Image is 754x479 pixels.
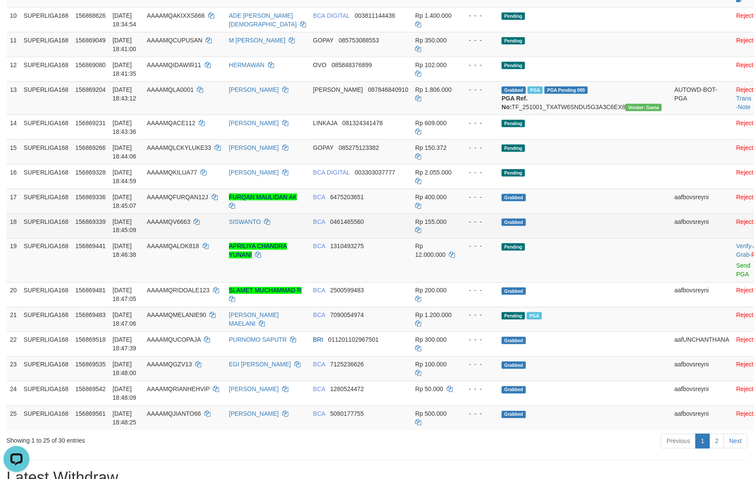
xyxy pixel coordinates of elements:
[416,120,447,126] span: Rp 609.000
[498,81,671,115] td: TF_251001_TXATW6SNDU5G3A3C6EX8
[313,194,325,201] span: BCA
[696,434,710,449] a: 1
[736,411,754,418] a: Reject
[20,115,72,139] td: SUPERLIGA168
[330,312,364,319] span: Copy 7090054974 to clipboard
[502,194,526,201] span: Grabbed
[313,287,325,294] span: BCA
[502,169,525,177] span: Pending
[736,262,751,278] a: Send PGA
[229,61,264,68] a: HERMAWAN
[671,356,733,381] td: aafbovsreyni
[20,164,72,189] td: SUPERLIGA168
[147,243,199,250] span: AAAAMQALOK818
[113,12,136,28] span: [DATE] 18:34:54
[313,12,350,19] span: BCA DIGITAL
[75,169,106,176] span: 156869328
[113,243,136,259] span: [DATE] 18:46:38
[355,12,395,19] span: Copy 003811144436 to clipboard
[147,12,205,19] span: AAAAMQAKIXXS666
[147,287,209,294] span: AAAAMQRIDOALE123
[3,3,29,29] button: Open LiveChat chat widget
[20,189,72,214] td: SUPERLIGA168
[6,164,20,189] td: 16
[462,168,495,177] div: - - -
[671,381,733,406] td: aafbovsreyni
[147,86,193,93] span: AAAAMQLA0001
[20,139,72,164] td: SUPERLIGA168
[75,386,106,393] span: 156869542
[502,288,526,295] span: Grabbed
[416,287,447,294] span: Rp 200.000
[229,194,297,201] a: FURQAN MAULIDAN AK
[462,61,495,69] div: - - -
[462,242,495,251] div: - - -
[229,37,286,44] a: M [PERSON_NAME]
[20,356,72,381] td: SUPERLIGA168
[6,307,20,332] td: 21
[75,287,106,294] span: 156869481
[75,312,106,319] span: 156869483
[75,120,106,126] span: 156869231
[661,434,696,449] a: Previous
[527,312,542,320] span: Marked by aafsoycanthlai
[462,193,495,201] div: - - -
[671,189,733,214] td: aafbovsreyni
[462,85,495,94] div: - - -
[313,37,333,44] span: GOPAY
[6,214,20,238] td: 18
[416,169,452,176] span: Rp 2.055.000
[6,381,20,406] td: 24
[338,37,379,44] span: Copy 085753088553 to clipboard
[462,410,495,418] div: - - -
[736,169,754,176] a: Reject
[113,287,136,303] span: [DATE] 18:47:05
[416,337,447,343] span: Rp 300.000
[147,169,197,176] span: AAAAMQKILUA77
[313,411,325,418] span: BCA
[416,12,452,19] span: Rp 1.400.000
[368,86,408,93] span: Copy 087846840910 to clipboard
[113,361,136,377] span: [DATE] 18:48:00
[502,120,525,127] span: Pending
[20,57,72,81] td: SUPERLIGA168
[313,120,337,126] span: LINKAJA
[724,434,748,449] a: Next
[313,169,350,176] span: BCA DIGITAL
[502,243,525,251] span: Pending
[330,411,364,418] span: Copy 5090177755 to clipboard
[75,337,106,343] span: 156869518
[113,37,136,52] span: [DATE] 18:41:00
[6,139,20,164] td: 15
[416,37,447,44] span: Rp 350.000
[6,433,308,445] div: Showing 1 to 25 of 30 entries
[229,312,279,327] a: [PERSON_NAME] MAELANI
[113,312,136,327] span: [DATE] 18:47:06
[75,61,106,68] span: 156869080
[6,406,20,430] td: 25
[229,12,297,28] a: ADE [PERSON_NAME][DEMOGRAPHIC_DATA]
[313,61,326,68] span: OVO
[20,381,72,406] td: SUPERLIGA168
[75,411,106,418] span: 156869561
[229,86,279,93] a: [PERSON_NAME]
[147,37,202,44] span: AAAAMQCUPUSAN
[113,169,136,184] span: [DATE] 18:44:59
[736,12,754,19] a: Reject
[330,218,364,225] span: Copy 0461465560 to clipboard
[75,37,106,44] span: 156869049
[147,218,190,225] span: AAAAMQV6663
[736,37,754,44] a: Reject
[113,144,136,160] span: [DATE] 18:44:06
[147,386,209,393] span: AAAAMQRIANHEHVIP
[6,81,20,115] td: 13
[355,169,395,176] span: Copy 003303037777 to clipboard
[147,194,208,201] span: AAAAMQFURQAN12J
[502,219,526,226] span: Grabbed
[528,87,543,94] span: Marked by aafheankoy
[502,95,528,110] b: PGA Ref. No:
[113,386,136,401] span: [DATE] 18:48:09
[416,386,444,393] span: Rp 50.000
[313,312,325,319] span: BCA
[338,144,379,151] span: Copy 085275123382 to clipboard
